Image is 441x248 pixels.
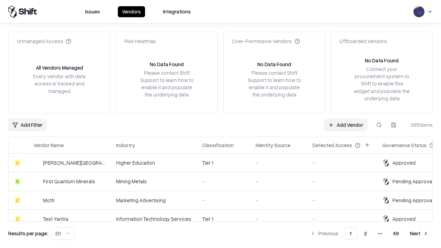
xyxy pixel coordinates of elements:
[116,159,191,166] div: Higher Education
[14,215,21,222] div: C
[232,38,300,45] div: Over-Permissive Vendors
[81,6,104,17] button: Issues
[256,178,301,185] div: -
[359,227,372,240] button: 2
[138,69,195,99] div: Please contact Shift Support to learn how to enable it and populate the underlying data
[344,227,357,240] button: 1
[31,73,88,94] div: Every vendor with data access is tracked and managed
[246,69,303,99] div: Please contact Shift Support to learn how to enable it and populate the underlying data
[392,178,433,185] div: Pending Approval
[8,119,47,131] button: Add Filter
[17,38,71,45] div: Unmanaged Access
[8,230,48,237] p: Results per page:
[116,215,191,223] div: Information Technology Services
[324,119,367,131] a: Add Vendor
[116,142,135,149] div: Industry
[382,142,427,149] div: Governance Status
[33,142,64,149] div: Vendor Name
[14,197,21,204] div: C
[43,197,54,204] div: Motti
[388,227,404,240] button: 49
[116,197,191,204] div: Marketing Advertising
[312,159,371,166] div: -
[256,159,301,166] div: -
[392,197,433,204] div: Pending Approval
[256,142,290,149] div: Identity Source
[312,178,371,185] div: -
[353,65,410,102] div: Connect your procurement system to Shift to enable this widget and populate the underlying data
[33,178,40,185] img: First Quantum Minerals
[256,215,301,223] div: -
[202,215,245,223] div: Tier 1
[392,159,416,166] div: Approved
[33,197,40,204] img: Motti
[312,142,352,149] div: Detected Access
[257,61,291,68] div: No Data Found
[43,178,95,185] div: First Quantum Minerals
[202,197,245,204] div: -
[202,159,245,166] div: Tier 1
[312,197,371,204] div: -
[118,6,145,17] button: Vendors
[36,64,83,71] div: All Vendors Managed
[312,215,371,223] div: -
[33,215,40,222] img: Test Yantra
[202,142,234,149] div: Classification
[159,6,195,17] button: Integrations
[14,178,21,185] div: B
[365,57,399,64] div: No Data Found
[14,159,21,166] div: C
[116,178,191,185] div: Mining Metals
[43,215,68,223] div: Test Yantra
[256,197,301,204] div: -
[33,159,40,166] img: Reichman University
[306,227,433,240] nav: pagination
[43,159,105,166] div: [PERSON_NAME][GEOGRAPHIC_DATA]
[202,178,245,185] div: -
[339,38,387,45] div: Offboarded Vendors
[124,38,156,45] div: Risk Heatmap
[150,61,184,68] div: No Data Found
[405,121,433,128] div: 965 items
[392,215,416,223] div: Approved
[406,227,433,240] button: Next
